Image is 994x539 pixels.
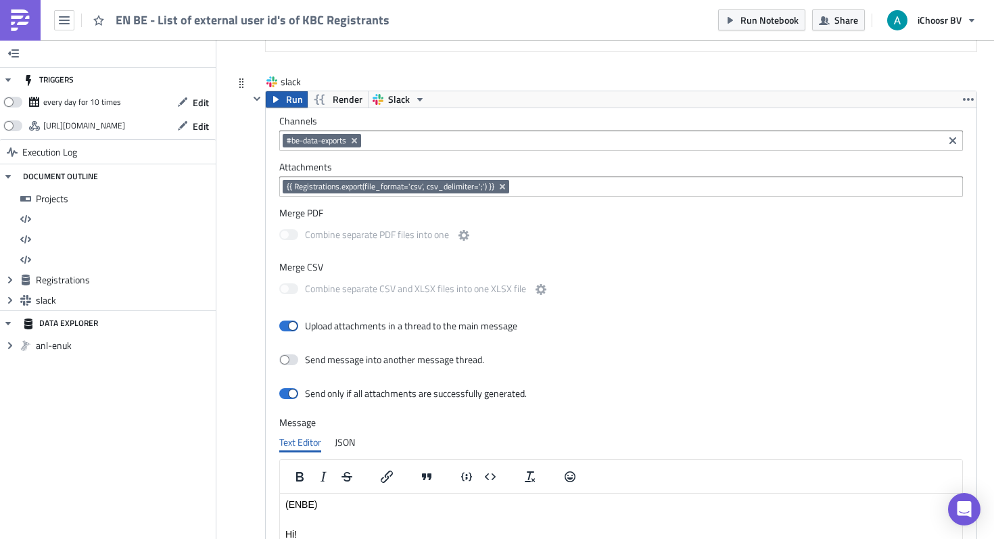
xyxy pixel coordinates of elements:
[36,274,212,286] span: Registrations
[5,11,705,28] body: Rich Text Area. Press ALT-0 for help.
[36,294,212,306] span: slack
[5,13,705,34] body: Rich Text Area. Press ALT-0 for help.
[479,467,502,486] button: Insert code block
[333,91,362,108] span: Render
[286,91,303,108] span: Run
[918,13,962,27] span: iChoosr BV
[193,119,209,133] span: Edit
[9,9,31,31] img: PushMetrics
[5,11,705,28] h2: Projects
[36,339,212,352] span: anl-enuk
[335,467,358,486] button: Strikethrough
[879,5,984,35] button: iChoosr BV
[279,261,963,273] label: Merge CSV
[5,5,705,16] p: The data source will contains all KBC registrations that fit the given projects and have a commun...
[455,467,478,486] button: Insert code line
[116,12,391,28] span: EN BE - List of external user id's of KBC Registrants
[519,467,542,486] button: Clear formatting
[456,227,472,243] button: Combine separate PDF files into one
[288,467,311,486] button: Bold
[335,432,355,452] div: JSON
[5,5,677,131] body: Rich Text Area. Press ALT-0 for help.
[5,35,677,46] p: Hi!
[279,281,549,298] label: Combine separate CSV and XLSX files into one XLSX file
[5,9,705,31] body: Rich Text Area. Press ALT-0 for help.
[23,311,98,335] div: DATA EXPLORER
[305,388,527,400] div: Send only if all attachments are successfully generated.
[5,13,705,34] h1: This Notebooks returns the external user id's of KBC Registrants
[266,91,308,108] button: Run
[497,180,509,193] button: Remove Tag
[5,20,705,31] p: Please separate these by a comma and make sure they are in the following format: '[DATE]'
[948,493,980,525] div: Open Intercom Messenger
[5,5,677,16] p: (ENBE)
[886,9,909,32] img: Avatar
[349,134,361,147] button: Remove Tag
[307,91,369,108] button: Render
[5,5,705,16] p: You can select which Projects to include in your data export by listing these in the box below.
[945,133,961,149] button: Clear selected items
[279,354,486,366] label: Send message into another message thread.
[5,13,705,34] h1: Get data
[279,207,963,219] label: Merge PDF
[354,20,430,31] strong: #be-data-exports
[36,193,212,205] span: Projects
[279,432,321,452] div: Text Editor
[533,281,549,298] button: Combine separate CSV and XLSX files into one XLSX file
[281,75,335,89] span: slack
[23,164,98,189] div: DOCUMENT OUTLINE
[279,417,963,429] label: Message
[312,467,335,486] button: Italic
[43,116,125,136] div: https://pushmetrics.io/api/v1/report/E7L6469oq1/webhook?token=8a14b32e21d945a89628caaab6efde81
[193,95,209,110] span: Edit
[718,9,805,30] button: Run Notebook
[43,92,121,112] div: every day for 10 times
[368,91,430,108] button: Slack
[415,467,438,486] button: Blockquote
[5,120,677,131] p: If you have any questions, please feel free to contact us through Slack (#p-domain-data).
[834,13,858,27] span: Share
[22,140,77,164] span: Execution Log
[249,91,265,107] button: Hide content
[812,9,865,30] button: Share
[388,91,410,108] span: Slack
[5,80,677,91] p: The following filters were applied:
[23,68,74,92] div: TRIGGERS
[170,92,216,113] button: Edit
[170,116,216,137] button: Edit
[5,65,677,76] p: In this message you will find an export of the list of external user id's of KBC Registrants
[279,161,963,173] label: Attachments
[5,13,705,34] h1: Export to Slack
[740,13,799,27] span: Run Notebook
[5,5,705,16] body: Rich Text Area. Press ALT-0 for help.
[375,467,398,486] button: Insert/edit link
[287,181,494,192] span: {{ Registrations.export(file_format='csv', csv_delimiter=';') }}
[5,5,705,31] body: Rich Text Area. Press ALT-0 for help.
[32,20,705,31] li: If there are no errors, go check the export in [GEOGRAPHIC_DATA] channel
[279,320,517,332] label: Upload attachments in a thread to the main message
[279,227,472,244] label: Combine separate PDF files into one
[32,9,705,20] li: Click 'Run All' in the top right corner
[279,115,963,127] label: Channels
[287,135,346,146] span: #be-data-exports
[559,467,582,486] button: Emojis
[32,100,677,111] li: Project(s): {{ Project }}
